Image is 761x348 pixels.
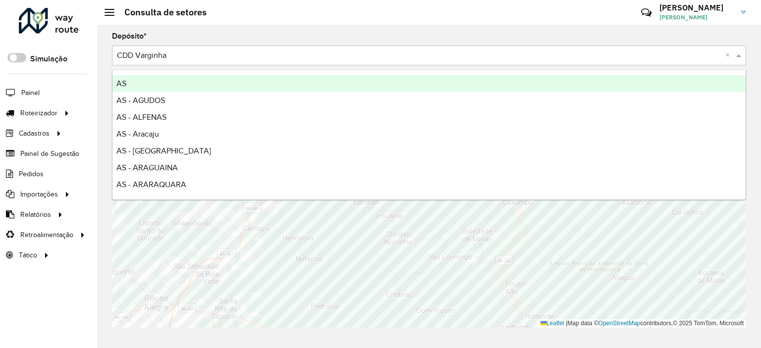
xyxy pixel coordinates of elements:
[30,53,67,65] label: Simulação
[116,147,211,155] span: AS - [GEOGRAPHIC_DATA]
[20,230,73,240] span: Retroalimentação
[112,30,147,42] label: Depósito
[659,3,734,12] h3: [PERSON_NAME]
[20,149,79,159] span: Painel de Sugestão
[116,130,159,138] span: AS - Aracaju
[20,189,58,199] span: Importações
[659,13,734,22] span: [PERSON_NAME]
[20,209,51,220] span: Relatórios
[538,319,746,328] div: Map data © contributors,© 2025 TomTom, Microsoft
[21,88,40,98] span: Painel
[116,163,178,172] span: AS - ARAGUAINA
[116,79,126,88] span: AS
[725,50,734,61] span: Clear all
[566,320,567,327] span: |
[541,320,564,327] a: Leaflet
[636,2,657,23] a: Contato Rápido
[19,169,44,179] span: Pedidos
[598,320,641,327] a: OpenStreetMap
[112,70,746,200] ng-dropdown-panel: Options list
[19,128,50,139] span: Cadastros
[114,7,207,18] h2: Consulta de setores
[19,250,37,260] span: Tático
[116,113,166,121] span: AS - ALFENAS
[20,108,57,118] span: Roteirizador
[116,96,165,104] span: AS - AGUDOS
[116,180,186,189] span: AS - ARARAQUARA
